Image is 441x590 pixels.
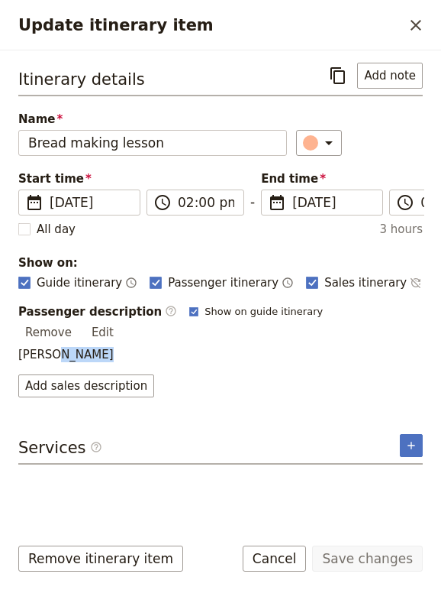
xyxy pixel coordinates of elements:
button: Time shown on passenger itinerary [282,274,294,292]
span: [DATE] [50,193,130,212]
span: ​ [165,305,177,319]
h2: Update itinerary item [18,16,403,34]
h3: Itinerary details [18,70,145,89]
label: Passenger description [18,304,177,319]
span: Guide itinerary [37,275,122,290]
button: Copy itinerary item [325,63,351,89]
button: Time shown on guide itinerary [125,274,137,292]
div: Show on: [18,255,78,271]
span: All day [37,222,76,237]
button: Add service inclusion [400,434,423,457]
span: ​ [396,193,414,212]
span: 3 hours [380,222,423,237]
button: Close drawer [403,12,429,38]
button: Add sales description [18,374,154,397]
h3: Services [18,439,102,457]
button: Save changes [312,546,423,572]
span: ​ [268,193,286,212]
span: Show on guide itinerary [204,306,323,318]
span: ​ [90,441,102,453]
span: [DATE] [292,193,373,212]
p: [PERSON_NAME] [18,347,423,362]
button: Add note [357,63,423,89]
span: Passenger itinerary [168,275,278,290]
button: Remove itinerary item [18,546,183,572]
span: Sales itinerary [324,275,407,290]
button: ​ [296,130,342,156]
button: Cancel [243,546,307,572]
div: ​ [304,134,338,152]
button: Edit [85,321,121,344]
button: Time not shown on sales itinerary [410,274,422,292]
input: ​ [178,193,234,212]
span: End time [261,171,383,186]
button: Remove [18,321,79,344]
span: ​ [153,193,172,212]
span: ​ [25,193,43,212]
span: ​ [90,441,102,459]
span: Start time [18,171,140,186]
input: Name [18,130,287,156]
span: Name [18,112,287,127]
span: - [250,193,255,216]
